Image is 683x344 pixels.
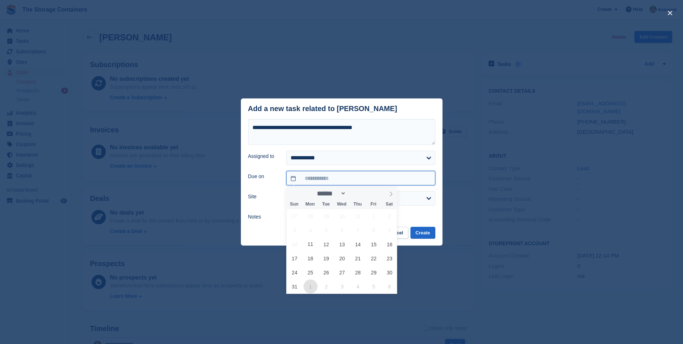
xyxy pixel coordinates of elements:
[288,209,302,223] span: July 27, 2025
[304,237,318,251] span: August 11, 2025
[319,209,333,223] span: July 29, 2025
[304,223,318,237] span: August 4, 2025
[318,202,334,207] span: Tue
[351,223,365,237] span: August 7, 2025
[288,265,302,279] span: August 24, 2025
[351,279,365,294] span: September 4, 2025
[664,7,676,19] button: close
[410,227,435,239] button: Create
[304,251,318,265] span: August 18, 2025
[319,251,333,265] span: August 19, 2025
[367,279,381,294] span: September 5, 2025
[365,202,381,207] span: Fri
[335,223,349,237] span: August 6, 2025
[351,237,365,251] span: August 14, 2025
[248,153,278,160] label: Assigned to
[304,279,318,294] span: September 1, 2025
[350,202,365,207] span: Thu
[288,237,302,251] span: August 10, 2025
[335,279,349,294] span: September 3, 2025
[351,265,365,279] span: August 28, 2025
[346,190,369,197] input: Year
[382,209,396,223] span: August 2, 2025
[367,209,381,223] span: August 1, 2025
[248,193,278,200] label: Site
[319,223,333,237] span: August 5, 2025
[288,223,302,237] span: August 3, 2025
[302,202,318,207] span: Mon
[335,209,349,223] span: July 30, 2025
[248,105,397,113] div: Add a new task related to [PERSON_NAME]
[382,251,396,265] span: August 23, 2025
[319,279,333,294] span: September 2, 2025
[367,237,381,251] span: August 15, 2025
[367,265,381,279] span: August 29, 2025
[304,265,318,279] span: August 25, 2025
[288,279,302,294] span: August 31, 2025
[335,251,349,265] span: August 20, 2025
[382,223,396,237] span: August 9, 2025
[367,223,381,237] span: August 8, 2025
[334,202,350,207] span: Wed
[315,190,346,197] select: Month
[248,173,278,180] label: Due on
[367,251,381,265] span: August 22, 2025
[335,265,349,279] span: August 27, 2025
[381,202,397,207] span: Sat
[382,279,396,294] span: September 6, 2025
[351,209,365,223] span: July 31, 2025
[288,251,302,265] span: August 17, 2025
[351,251,365,265] span: August 21, 2025
[248,213,278,221] label: Notes
[335,237,349,251] span: August 13, 2025
[382,265,396,279] span: August 30, 2025
[319,237,333,251] span: August 12, 2025
[319,265,333,279] span: August 26, 2025
[304,209,318,223] span: July 28, 2025
[382,237,396,251] span: August 16, 2025
[286,202,302,207] span: Sun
